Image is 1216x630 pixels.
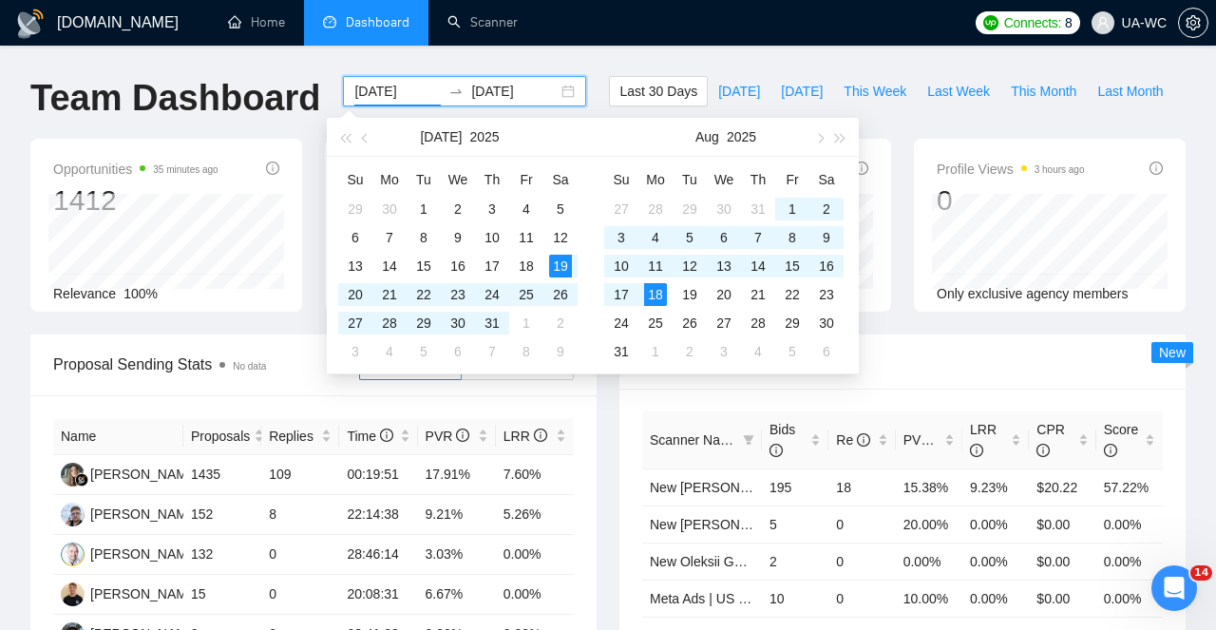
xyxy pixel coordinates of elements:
a: IG[PERSON_NAME] [61,506,199,521]
td: 2025-08-05 [673,223,707,252]
img: Profile image for Dima [275,30,313,68]
span: Dashboard [346,14,409,30]
div: 15 [781,255,804,277]
span: Proposal Sending Stats [53,353,359,376]
span: Help [301,503,332,516]
span: info-circle [380,429,393,442]
td: 2025-07-24 [475,280,509,309]
td: 2025-08-09 [809,223,844,252]
td: 2025-07-02 [441,195,475,223]
span: Connects: [1004,12,1061,33]
div: We typically reply in under a minute [39,324,317,344]
td: 2025-08-12 [673,252,707,280]
td: 2025-08-05 [407,337,441,366]
td: 2025-07-08 [407,223,441,252]
td: 2025-07-30 [441,309,475,337]
button: Last Month [1087,76,1173,106]
div: [PERSON_NAME] [90,504,199,525]
td: 2025-07-20 [338,280,372,309]
td: 2025-08-01 [509,309,543,337]
td: 2025-07-31 [475,309,509,337]
div: 4 [644,226,667,249]
button: setting [1178,8,1208,38]
td: 2025-07-01 [407,195,441,223]
td: 2025-07-31 [741,195,775,223]
span: Home [42,503,85,516]
td: 2025-08-28 [741,309,775,337]
div: Close [327,30,361,65]
img: Profile image for Oleksandr [203,30,241,68]
img: OC [61,543,85,566]
div: 30 [712,198,735,220]
span: to [448,84,464,99]
a: setting [1178,15,1208,30]
td: 2025-06-30 [372,195,407,223]
span: info-circle [534,429,547,442]
div: 30 [378,198,401,220]
div: 19 [678,283,701,306]
span: New [1159,345,1186,360]
div: 23 [446,283,469,306]
td: 2025-08-26 [673,309,707,337]
th: We [441,164,475,195]
span: Re [836,432,870,448]
div: 12 [678,255,701,277]
div: 15 [412,255,435,277]
span: Proposals [191,426,250,447]
div: 7 [747,226,769,249]
div: 20 [712,283,735,306]
td: 2025-07-10 [475,223,509,252]
iframe: To enrich screen reader interactions, please activate Accessibility in Grammarly extension settings [1151,565,1197,611]
div: [PERSON_NAME] [90,583,199,604]
span: Bids [769,422,795,458]
td: 2025-07-06 [338,223,372,252]
td: 2025-07-14 [372,252,407,280]
span: PVR [903,432,948,448]
div: 24 [610,312,633,334]
img: Profile image for Nazar [239,30,277,68]
td: 2025-07-16 [441,252,475,280]
span: info-circle [1149,162,1163,175]
div: 11 [515,226,538,249]
td: 2025-08-29 [775,309,809,337]
img: logo [38,36,68,67]
a: LK[PERSON_NAME] [61,466,199,481]
td: 2025-07-04 [509,195,543,223]
span: Score [1104,422,1139,458]
div: 12 [549,226,572,249]
div: 27 [712,312,735,334]
th: Tu [407,164,441,195]
div: 4 [747,340,769,363]
img: upwork-logo.png [983,15,998,30]
button: Aug [695,118,719,156]
td: 2025-08-16 [809,252,844,280]
span: info-circle [855,162,868,175]
td: 2025-08-24 [604,309,638,337]
div: Send us a message [39,304,317,324]
td: 2025-06-29 [338,195,372,223]
button: [DATE] [420,118,462,156]
div: 1412 [53,182,218,219]
div: 5 [412,340,435,363]
div: 19 [549,255,572,277]
div: ✅ How To: Connect your agency to [DOMAIN_NAME] [28,424,352,479]
div: 0 [937,182,1085,219]
span: Relevance [53,286,116,301]
td: 2025-08-03 [338,337,372,366]
th: Name [53,418,183,455]
span: filter [743,434,754,446]
span: 14 [1190,565,1212,581]
td: 2025-07-12 [543,223,578,252]
div: 26 [678,312,701,334]
td: 2025-07-07 [372,223,407,252]
div: 4 [515,198,538,220]
div: [PERSON_NAME] [90,464,199,485]
div: 21 [378,283,401,306]
a: Meta Ads | US Only [650,591,766,606]
td: 2025-08-22 [775,280,809,309]
td: 2025-08-01 [775,195,809,223]
span: [DATE] [718,81,760,102]
div: 1 [644,340,667,363]
td: 2025-08-20 [707,280,741,309]
div: 29 [412,312,435,334]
